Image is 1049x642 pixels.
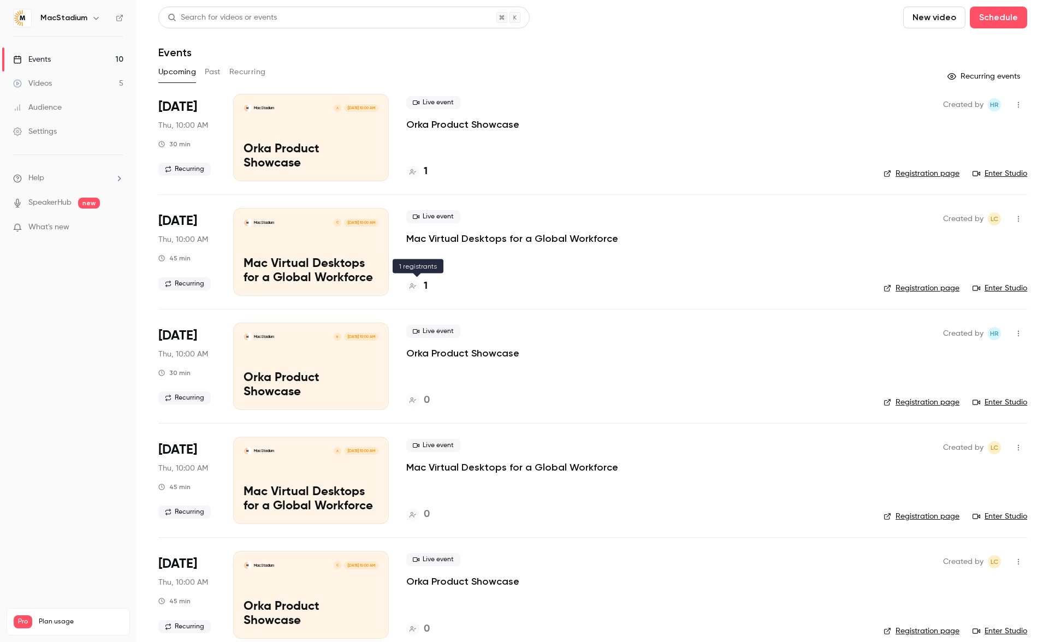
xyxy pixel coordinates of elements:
span: HR [990,327,999,340]
img: Orka Product Showcase [244,561,251,569]
span: [DATE] [158,441,197,459]
span: Created by [943,327,983,340]
span: Recurring [158,620,211,633]
span: Created by [943,212,983,225]
span: Help [28,173,44,184]
a: Mac Virtual Desktops for a Global WorkforceMacStadiumA[DATE] 10:00 AMMac Virtual Desktops for a G... [233,437,389,524]
p: Mac Virtual Desktops for a Global Workforce [244,257,378,286]
div: 45 min [158,597,191,605]
div: Videos [13,78,52,89]
h4: 1 [424,279,428,294]
button: Recurring events [943,68,1027,85]
span: Heather Robertson [988,327,1001,340]
a: Mac Virtual Desktops for a Global Workforce [406,232,618,245]
span: Heather Robertson [988,98,1001,111]
div: H [333,332,342,341]
a: 1 [406,279,428,294]
div: Oct 16 Thu, 9:00 AM (America/Denver) [158,208,216,295]
iframe: Noticeable Trigger [110,223,123,233]
span: Recurring [158,391,211,405]
span: Thu, 10:00 AM [158,120,208,131]
span: Live event [406,325,460,338]
div: Oct 30 Thu, 9:00 AM (America/Denver) [158,437,216,524]
span: [DATE] [158,98,197,116]
span: Lauren Cabana [988,555,1001,568]
a: Enter Studio [973,168,1027,179]
span: Live event [406,96,460,109]
button: Upcoming [158,63,196,81]
a: Enter Studio [973,283,1027,294]
span: Recurring [158,163,211,176]
span: Created by [943,441,983,454]
div: C [333,561,342,569]
h6: MacStadium [40,13,87,23]
span: Live event [406,210,460,223]
h4: 0 [424,507,430,522]
a: 1 [406,164,428,179]
img: Mac Virtual Desktops for a Global Workforce [244,219,251,227]
p: Orka Product Showcase [244,600,378,628]
p: Mac Virtual Desktops for a Global Workforce [244,485,378,514]
span: Plan usage [39,617,123,626]
img: Orka Product Showcase [244,333,251,341]
a: SpeakerHub [28,197,72,209]
span: Live event [406,553,460,566]
p: MacStadium [254,448,274,454]
a: Mac Virtual Desktops for a Global Workforce [406,461,618,474]
span: [DATE] [158,212,197,230]
a: Orka Product Showcase [406,575,519,588]
a: Orka Product Showcase [406,347,519,360]
span: Thu, 10:00 AM [158,234,208,245]
div: Oct 9 Thu, 11:00 AM (America/New York) [158,94,216,181]
span: LC [991,212,998,225]
li: help-dropdown-opener [13,173,123,184]
h4: 1 [424,164,428,179]
a: Registration page [884,283,959,294]
img: Mac Virtual Desktops for a Global Workforce [244,447,251,455]
a: 0 [406,393,430,408]
div: A [333,447,342,455]
a: Enter Studio [973,397,1027,408]
div: 30 min [158,140,191,148]
a: Registration page [884,626,959,637]
span: LC [991,555,998,568]
div: Oct 23 Thu, 11:00 AM (America/New York) [158,323,216,410]
div: 45 min [158,483,191,491]
p: Orka Product Showcase [244,371,378,400]
span: HR [990,98,999,111]
span: [DATE] [158,555,197,573]
span: Live event [406,439,460,452]
div: A [333,104,342,112]
button: Schedule [970,7,1027,28]
span: [DATE] 10:00 AM [344,219,378,227]
button: New video [903,7,965,28]
p: MacStadium [254,563,274,568]
span: What's new [28,222,69,233]
a: Orka Product ShowcaseMacStadiumC[DATE] 10:00 AMOrka Product Showcase [233,551,389,638]
span: Recurring [158,506,211,519]
a: 0 [406,622,430,637]
button: Recurring [229,63,266,81]
h4: 0 [424,393,430,408]
div: Settings [13,126,57,137]
div: 30 min [158,368,191,377]
span: new [78,198,100,209]
button: Past [205,63,221,81]
span: Thu, 10:00 AM [158,577,208,588]
div: Nov 6 Thu, 9:00 AM (America/Denver) [158,551,216,638]
div: Events [13,54,51,65]
span: [DATE] 10:00 AM [344,333,378,341]
a: Orka Product ShowcaseMacStadiumA[DATE] 10:00 AMOrka Product Showcase [233,94,389,181]
a: Registration page [884,397,959,408]
a: Enter Studio [973,626,1027,637]
div: Search for videos or events [168,12,277,23]
span: Recurring [158,277,211,290]
span: [DATE] 10:00 AM [344,104,378,112]
a: Orka Product Showcase [406,118,519,131]
span: Pro [14,615,32,628]
div: 45 min [158,254,191,263]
